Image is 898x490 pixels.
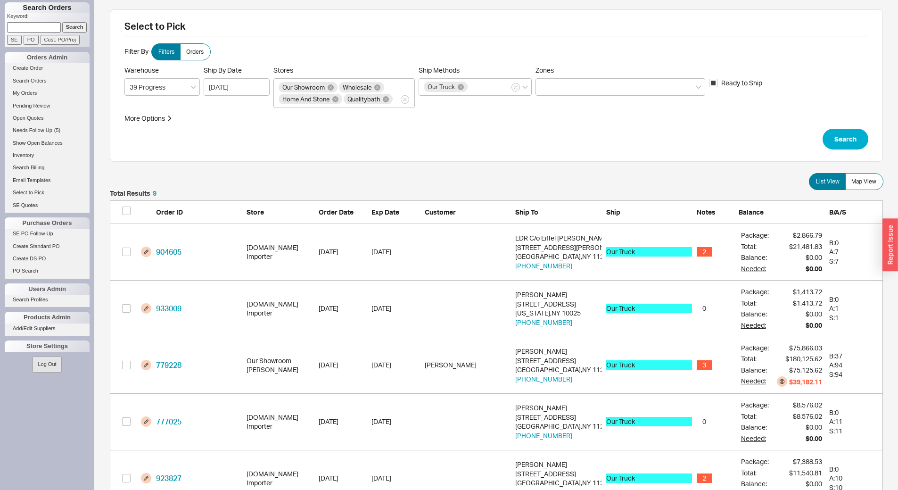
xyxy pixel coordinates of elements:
a: 904605 [156,247,181,257]
div: Importer [247,252,313,261]
a: Search Profiles [5,295,90,305]
div: B: 0 [829,295,877,304]
div: A: 94 [829,360,877,370]
div: Needed: [741,264,769,274]
div: Importer [247,478,313,488]
button: [PHONE_NUMBER] [515,261,572,271]
span: Ready to Ship [721,78,762,88]
div: [DOMAIN_NAME] [247,469,313,479]
span: Store [247,208,264,216]
span: Zones [536,66,554,74]
div: [STREET_ADDRESS] [GEOGRAPHIC_DATA] , NY 11204 [515,347,601,383]
div: Total: [741,468,769,478]
button: Ship Methods [511,83,520,91]
div: Users Admin [5,283,90,295]
div: Our Truck [606,304,692,313]
div: 11/16/23 [319,360,367,370]
div: 8/18/25 [371,417,420,426]
div: $0.00 [806,309,822,319]
div: [PERSON_NAME] [247,365,313,374]
div: B: 0 [829,238,877,248]
span: Filter By [124,47,148,55]
div: Balance: [741,365,769,375]
div: S: 11 [829,426,877,436]
span: Ship [606,208,620,216]
span: 9 [153,189,157,197]
div: 3/31/25 [319,247,367,257]
div: $0.00 [806,423,822,432]
div: $75,125.62 [789,365,822,375]
span: Search [834,133,857,145]
div: $0.00 [806,264,822,274]
div: $2,866.79 [793,231,822,240]
div: Products Admin [5,312,90,323]
div: Our Truck [606,247,692,257]
div: $0.00 [806,434,822,443]
span: Needs Follow Up [13,127,52,133]
div: B: 0 [829,465,877,474]
a: Create DS PO [5,254,90,264]
div: EDR C/o Eiffel [PERSON_NAME] [515,233,601,243]
input: Ship Methods [469,82,476,92]
button: [PHONE_NUMBER] [515,431,572,440]
div: B: 0 [829,408,877,417]
div: Package: [741,400,769,410]
span: 2 [697,247,712,257]
button: Log Out [33,357,61,372]
a: 777025 [156,417,181,426]
span: 2 [697,473,712,483]
div: 8/12/25 [371,304,420,313]
span: Order ID [156,208,183,216]
span: Balance [739,208,764,216]
div: A: 10 [829,473,877,483]
span: 0 [697,304,712,313]
div: 8/14/25 [371,360,420,370]
div: Suri Jaroslowitz [425,360,511,370]
div: 5/6/25 [319,417,367,426]
p: Keyword: [7,13,90,22]
div: A: 11 [829,417,877,426]
div: Our Truck [606,360,692,370]
div: $180,125.62 [785,354,822,364]
span: 3 [697,360,712,370]
div: S: 94 [829,370,877,379]
span: Our Showroom [282,84,325,91]
input: Zones [541,82,547,92]
input: Ready to Ship [709,79,717,87]
div: A: 1 [829,304,877,313]
span: Customer [425,208,456,216]
button: [PHONE_NUMBER] [515,318,572,327]
div: Balance: [741,253,769,262]
div: Total: [741,242,769,251]
div: $0.00 [806,253,822,262]
div: S: 7 [829,257,877,266]
div: Total: [741,299,769,308]
a: Needs Follow Up(5) [5,125,90,135]
div: Importer [247,422,313,431]
svg: open menu [190,85,196,89]
h5: Total Results [110,190,157,197]
span: Order Date [319,208,354,216]
a: Inventory [5,150,90,160]
div: Orders Admin [5,52,90,63]
a: Open Quotes [5,113,90,123]
span: Our Truck [428,83,455,90]
div: 3/31/25 [371,247,420,257]
div: $1,413.72 [793,299,822,308]
div: Our Truck [606,473,692,483]
span: Stores [273,66,415,75]
div: Package: [741,287,769,297]
a: SE Quotes [5,200,90,210]
a: Create Standard PO [5,241,90,251]
div: Balance: [741,479,769,489]
div: $8,576.02 [793,412,822,421]
span: Home And Stone [282,96,330,102]
div: $75,866.03 [789,343,822,353]
div: Needed: [741,376,769,387]
div: B: 37 [829,351,877,361]
a: Email Templates [5,175,90,185]
div: Needed: [741,434,769,443]
div: Package: [741,343,769,353]
div: $0.00 [806,479,822,489]
input: Select... [124,78,200,96]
